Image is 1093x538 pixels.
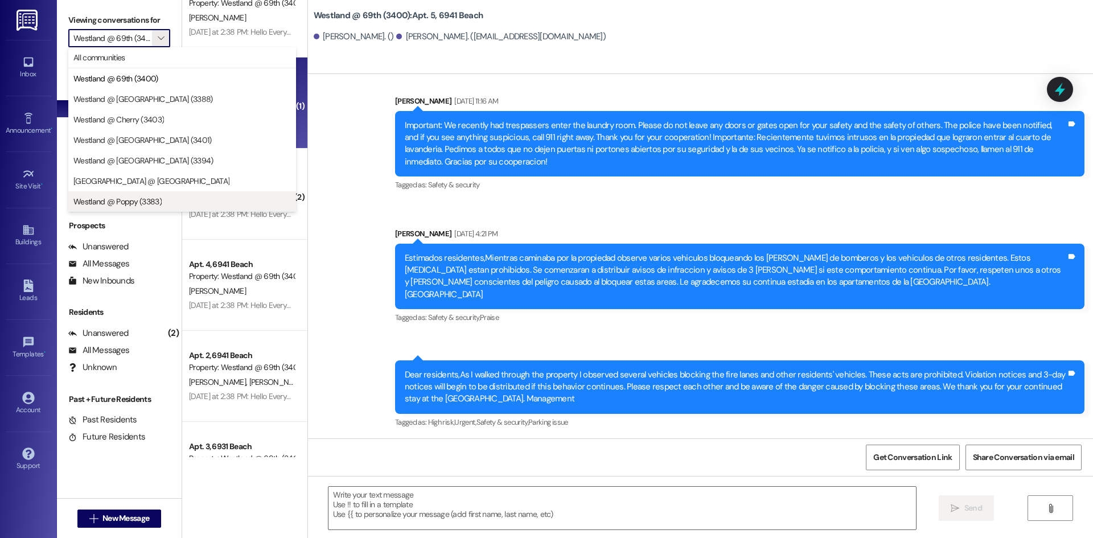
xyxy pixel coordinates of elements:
img: ResiDesk Logo [17,10,40,31]
span: Safety & security , [428,313,480,322]
span: • [51,125,52,133]
div: Past + Future Residents [57,393,182,405]
span: • [44,348,46,356]
div: Property: Westland @ 69th (3400) [189,270,294,282]
b: Westland @ 69th (3400): Apt. 5, 6941 Beach [314,10,483,22]
div: [PERSON_NAME] [395,95,1084,111]
span: Westland @ Poppy (3383) [73,196,162,207]
span: Urgent , [454,417,476,427]
div: Apt. 4, 6941 Beach [189,258,294,270]
div: Estimados residentes,Mientras caminaba por la propiedad observe varios vehiculos bloqueando los [... [405,252,1066,301]
div: Past Residents [68,414,137,426]
a: Account [6,388,51,419]
a: Templates • [6,332,51,363]
span: Westland @ [GEOGRAPHIC_DATA] (3388) [73,93,213,105]
div: All Messages [68,258,129,270]
div: [PERSON_NAME]. ([EMAIL_ADDRESS][DOMAIN_NAME]) [396,31,606,43]
span: [PERSON_NAME] [249,377,306,387]
a: Site Visit • [6,165,51,195]
a: Leads [6,276,51,307]
span: Send [964,502,982,514]
span: Praise [480,313,499,322]
span: Safety & security [428,180,480,190]
span: [PERSON_NAME] [189,286,246,296]
div: [PERSON_NAME]. () [314,31,394,43]
span: [PERSON_NAME] [189,13,246,23]
div: Prospects + Residents [57,64,182,76]
div: Important: We recently had trespassers enter the laundry room. Please do not leave any doors or g... [405,120,1066,169]
i:  [951,504,959,513]
div: [PERSON_NAME] [395,228,1084,244]
label: Viewing conversations for [68,11,170,29]
span: Safety & security , [476,417,528,427]
div: Unanswered [68,241,129,253]
i:  [1046,504,1055,513]
div: Apt. 3, 6931 Beach [189,441,294,453]
div: Property: Westland @ 69th (3400) [189,453,294,465]
div: Unknown [68,362,117,373]
span: Westland @ [GEOGRAPHIC_DATA] (3394) [73,155,213,166]
span: [GEOGRAPHIC_DATA] @ [GEOGRAPHIC_DATA] [73,175,229,187]
button: Send [939,495,994,521]
span: Share Conversation via email [973,451,1074,463]
div: All Messages [68,344,129,356]
span: [PERSON_NAME] [189,377,249,387]
div: Dear residents,As I walked through the property I observed several vehicles blocking the fire lan... [405,369,1066,405]
button: New Message [77,510,162,528]
a: Support [6,444,51,475]
i:  [158,34,164,43]
button: Share Conversation via email [965,445,1082,470]
a: Inbox [6,52,51,83]
div: Apt. 2, 6941 Beach [189,350,294,362]
div: Tagged as: [395,414,1084,430]
span: High risk , [428,417,455,427]
div: [DATE] 11:16 AM [451,95,498,107]
span: • [41,180,43,188]
span: All communities [73,52,125,63]
div: Future Residents [68,431,145,443]
span: Get Conversation Link [873,451,952,463]
span: Westland @ [GEOGRAPHIC_DATA] (3401) [73,134,212,146]
div: Residents [57,306,182,318]
span: Westland @ Cherry (3403) [73,114,164,125]
div: [DATE] 4:21 PM [451,228,498,240]
div: New Inbounds [68,275,134,287]
div: Unanswered [68,327,129,339]
button: Get Conversation Link [866,445,959,470]
div: Tagged as: [395,309,1084,326]
span: Westland @ 69th (3400) [73,73,158,84]
span: New Message [102,512,149,524]
div: Tagged as: [395,176,1084,193]
div: Prospects [57,220,182,232]
i:  [89,514,98,523]
div: (2) [165,325,182,342]
span: Parking issue [528,417,568,427]
div: Property: Westland @ 69th (3400) [189,362,294,373]
a: Buildings [6,220,51,251]
input: All communities [73,29,152,47]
